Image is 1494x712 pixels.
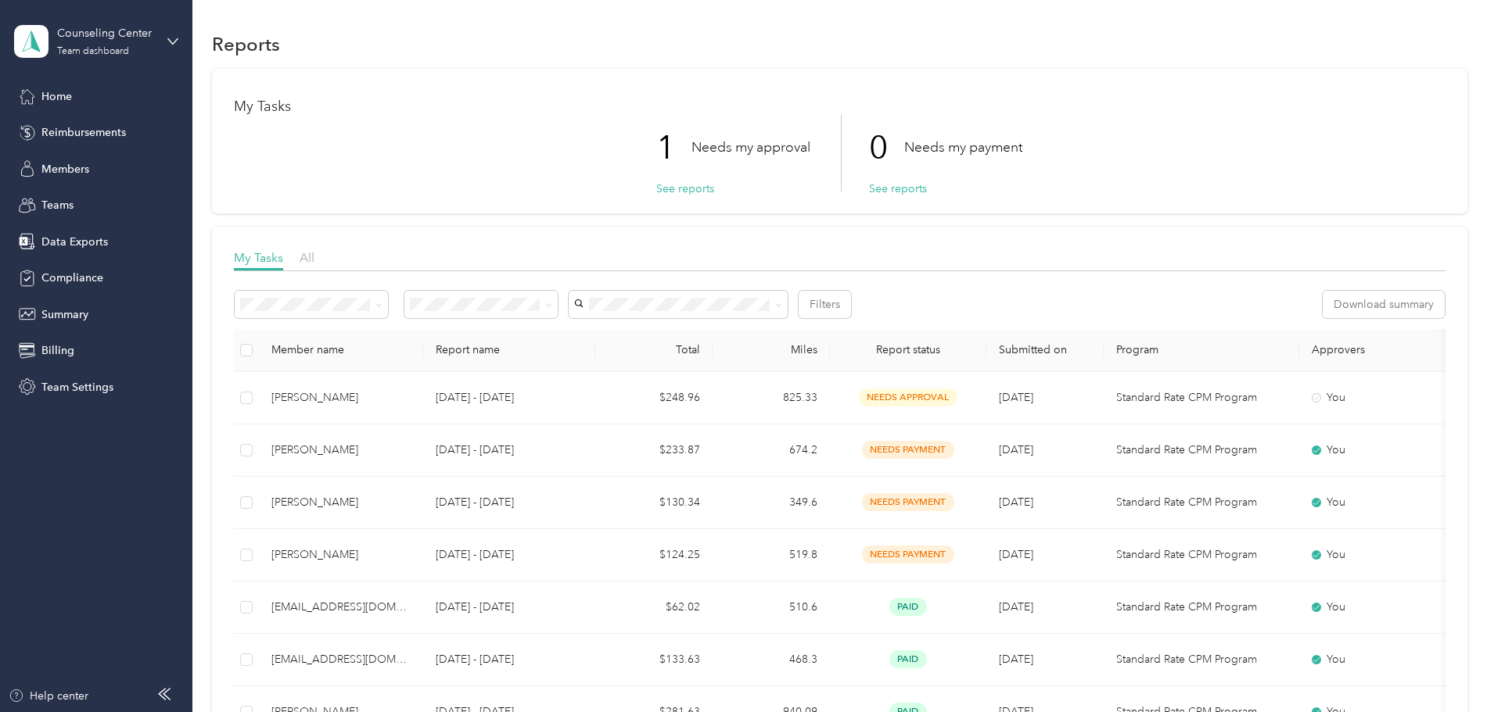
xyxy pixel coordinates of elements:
[595,529,713,581] td: $124.25
[41,234,108,250] span: Data Exports
[1116,494,1287,511] p: Standard Rate CPM Program
[595,424,713,477] td: $233.87
[1323,291,1445,318] button: Download summary
[1312,599,1443,616] div: You
[713,424,830,477] td: 674.2
[656,181,714,197] button: See reports
[999,496,1033,509] span: [DATE]
[595,581,713,634] td: $62.02
[713,529,830,581] td: 519.8
[999,391,1033,404] span: [DATE]
[436,494,583,511] p: [DATE] - [DATE]
[1104,529,1299,581] td: Standard Rate CPM Program
[1116,546,1287,564] p: Standard Rate CPM Program
[999,548,1033,561] span: [DATE]
[271,494,411,511] div: [PERSON_NAME]
[300,250,314,265] span: All
[1104,424,1299,477] td: Standard Rate CPM Program
[999,653,1033,666] span: [DATE]
[212,36,280,52] h1: Reports
[1116,389,1287,406] p: Standard Rate CPM Program
[436,651,583,668] p: [DATE] - [DATE]
[41,197,74,213] span: Teams
[57,25,155,41] div: Counseling Center
[859,388,957,406] span: needs approval
[869,181,927,197] button: See reports
[41,88,72,105] span: Home
[271,546,411,564] div: [PERSON_NAME]
[713,634,830,686] td: 468.3
[862,546,954,564] span: needs payment
[271,599,411,616] div: [EMAIL_ADDRESS][DOMAIN_NAME]
[271,651,411,668] div: [EMAIL_ADDRESS][DOMAIN_NAME]
[1312,389,1443,406] div: You
[234,250,283,265] span: My Tasks
[1116,442,1287,459] p: Standard Rate CPM Program
[41,161,89,177] span: Members
[1299,329,1456,372] th: Approvers
[904,138,1022,157] p: Needs my payment
[1104,581,1299,634] td: Standard Rate CPM Program
[57,47,129,56] div: Team dashboard
[713,581,830,634] td: 510.6
[999,600,1033,614] span: [DATE]
[986,329,1104,372] th: Submitted on
[271,343,411,356] div: Member name
[1116,651,1287,668] p: Standard Rate CPM Program
[41,379,113,395] span: Team Settings
[41,306,88,323] span: Summary
[436,442,583,459] p: [DATE] - [DATE]
[862,441,954,459] span: needs payment
[271,442,411,459] div: [PERSON_NAME]
[436,546,583,564] p: [DATE] - [DATE]
[1312,494,1443,511] div: You
[713,477,830,529] td: 349.6
[271,389,411,406] div: [PERSON_NAME]
[799,291,851,318] button: Filters
[9,688,88,704] button: Help center
[423,329,595,372] th: Report name
[869,115,904,181] p: 0
[1312,442,1443,459] div: You
[842,343,974,356] span: Report status
[436,599,583,616] p: [DATE] - [DATE]
[1104,477,1299,529] td: Standard Rate CPM Program
[713,372,830,424] td: 825.33
[41,270,103,286] span: Compliance
[1104,634,1299,686] td: Standard Rate CPM Program
[1104,329,1299,372] th: Program
[41,342,74,359] span: Billing
[436,389,583,406] p: [DATE] - [DATE]
[1312,546,1443,564] div: You
[1406,624,1494,712] iframe: Everlance-gr Chat Button Frame
[725,343,817,356] div: Miles
[691,138,810,157] p: Needs my approval
[656,115,691,181] p: 1
[595,372,713,424] td: $248.96
[1116,599,1287,616] p: Standard Rate CPM Program
[595,477,713,529] td: $130.34
[595,634,713,686] td: $133.63
[608,343,700,356] div: Total
[889,650,927,668] span: paid
[234,98,1446,115] h1: My Tasks
[862,493,954,511] span: needs payment
[259,329,423,372] th: Member name
[1312,651,1443,668] div: You
[999,443,1033,456] span: [DATE]
[1104,372,1299,424] td: Standard Rate CPM Program
[41,124,126,141] span: Reimbursements
[889,598,927,616] span: paid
